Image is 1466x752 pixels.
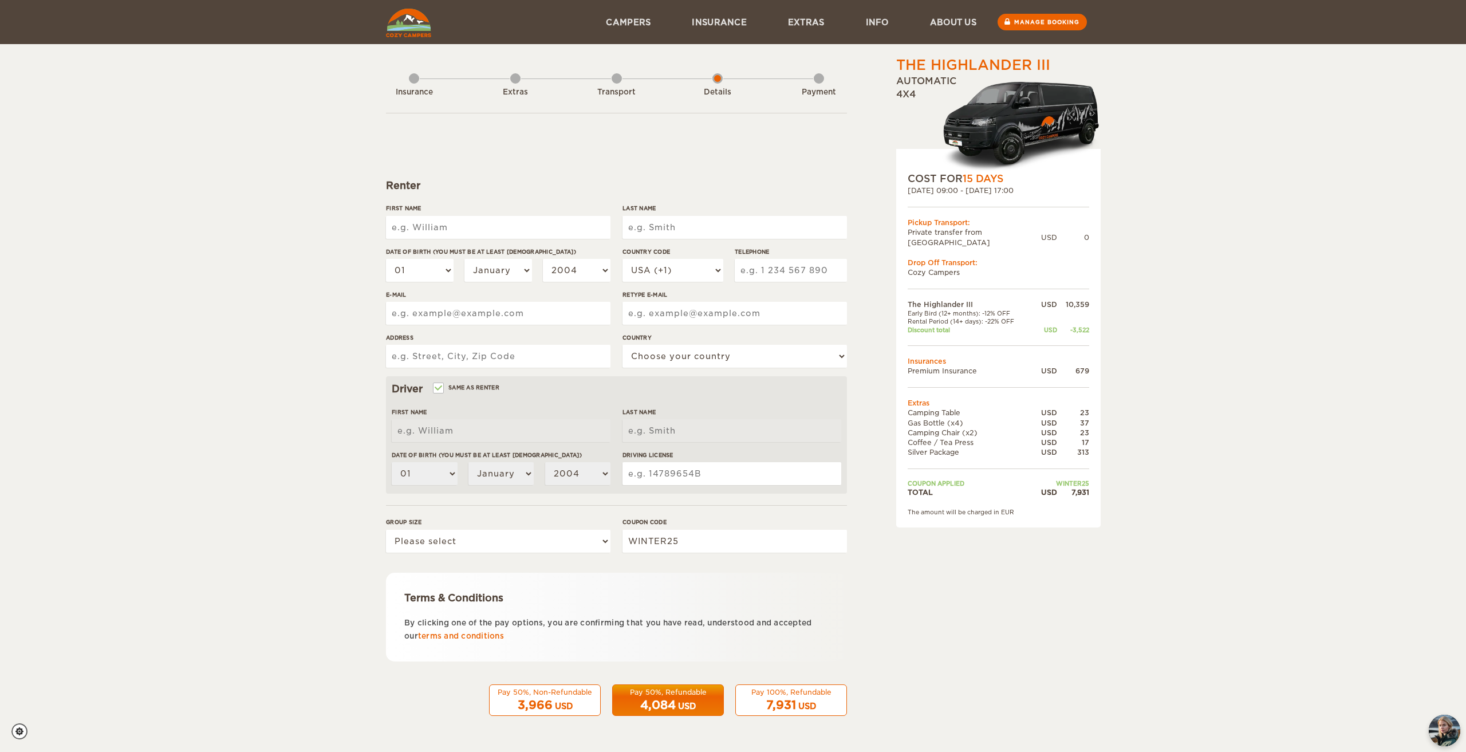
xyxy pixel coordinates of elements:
div: COST FOR [908,172,1089,186]
div: USD [555,700,573,712]
div: Terms & Conditions [404,591,829,605]
input: e.g. example@example.com [622,302,847,325]
input: e.g. 1 234 567 890 [735,259,847,282]
div: [DATE] 09:00 - [DATE] 17:00 [908,186,1089,195]
td: Rental Period (14+ days): -22% OFF [908,317,1032,325]
div: Drop Off Transport: [908,258,1089,267]
label: Date of birth (You must be at least [DEMOGRAPHIC_DATA]) [392,451,610,459]
div: 23 [1057,428,1089,438]
label: Last Name [622,204,847,212]
div: USD [1032,366,1057,376]
input: e.g. Smith [622,419,841,442]
span: 4,084 [640,698,676,712]
img: Cozy Campers [386,9,431,37]
label: Group size [386,518,610,526]
label: Coupon code [622,518,847,526]
td: Extras [908,398,1089,408]
div: Extras [484,87,547,98]
td: Premium Insurance [908,366,1032,376]
td: Silver Package [908,447,1032,457]
label: Address [386,333,610,342]
td: Discount total [908,326,1032,334]
img: Freyja at Cozy Campers [1429,715,1460,746]
div: USD [1032,326,1057,334]
a: Manage booking [998,14,1087,30]
a: terms and conditions [418,632,504,640]
label: E-mail [386,290,610,299]
div: USD [1032,408,1057,418]
div: USD [1032,428,1057,438]
input: Same as renter [434,385,442,393]
button: Pay 100%, Refundable 7,931 USD [735,684,847,716]
div: The Highlander III [896,56,1050,75]
p: By clicking one of the pay options, you are confirming that you have read, understood and accepte... [404,616,829,643]
div: Driver [392,382,841,396]
div: USD [798,700,816,712]
td: TOTAL [908,487,1032,497]
input: e.g. Street, City, Zip Code [386,345,610,368]
td: Early Bird (12+ months): -12% OFF [908,309,1032,317]
div: USD [1032,487,1057,497]
td: Camping Table [908,408,1032,418]
div: 37 [1057,418,1089,428]
img: HighlanderXL.png [942,78,1101,172]
input: e.g. 14789654B [622,462,841,485]
div: 10,359 [1057,300,1089,309]
span: 7,931 [766,698,796,712]
td: Cozy Campers [908,267,1089,277]
div: Pay 50%, Refundable [620,687,716,697]
td: The Highlander III [908,300,1032,309]
input: e.g. example@example.com [386,302,610,325]
button: Pay 50%, Refundable 4,084 USD [612,684,724,716]
label: First Name [386,204,610,212]
label: Driving License [622,451,841,459]
div: Pay 100%, Refundable [743,687,840,697]
div: The amount will be charged in EUR [908,508,1089,516]
label: First Name [392,408,610,416]
div: Pickup Transport: [908,218,1089,227]
span: 3,966 [518,698,553,712]
label: Country Code [622,247,723,256]
a: Cookie settings [11,723,35,739]
label: Telephone [735,247,847,256]
label: Retype E-mail [622,290,847,299]
div: Automatic 4x4 [896,75,1101,172]
span: 15 Days [963,173,1003,184]
div: USD [1032,447,1057,457]
button: Pay 50%, Non-Refundable 3,966 USD [489,684,601,716]
div: USD [678,700,696,712]
div: 679 [1057,366,1089,376]
td: Coffee / Tea Press [908,438,1032,447]
label: Country [622,333,847,342]
td: Insurances [908,356,1089,366]
td: Gas Bottle (x4) [908,418,1032,428]
div: Payment [787,87,850,98]
div: 313 [1057,447,1089,457]
label: Date of birth (You must be at least [DEMOGRAPHIC_DATA]) [386,247,610,256]
td: Camping Chair (x2) [908,428,1032,438]
div: Pay 50%, Non-Refundable [496,687,593,697]
input: e.g. Smith [622,216,847,239]
td: Coupon applied [908,479,1032,487]
div: Insurance [383,87,446,98]
div: Renter [386,179,847,192]
button: chat-button [1429,715,1460,746]
div: USD [1032,300,1057,309]
div: 7,931 [1057,487,1089,497]
label: Last Name [622,408,841,416]
div: USD [1041,233,1057,242]
div: 0 [1057,233,1089,242]
input: e.g. William [386,216,610,239]
div: 23 [1057,408,1089,418]
td: Private transfer from [GEOGRAPHIC_DATA] [908,227,1041,247]
div: 17 [1057,438,1089,447]
input: e.g. William [392,419,610,442]
div: Transport [585,87,648,98]
div: USD [1032,438,1057,447]
div: -3,522 [1057,326,1089,334]
div: Details [686,87,749,98]
div: USD [1032,418,1057,428]
td: WINTER25 [1032,479,1089,487]
label: Same as renter [434,382,499,393]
